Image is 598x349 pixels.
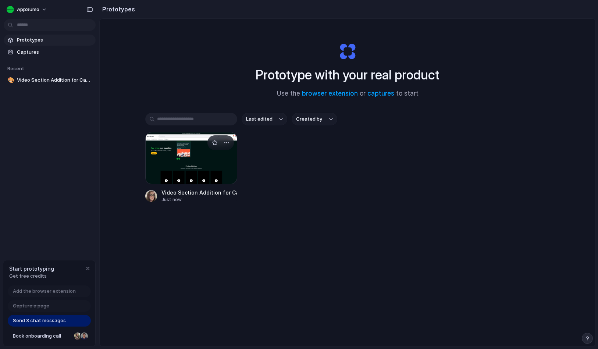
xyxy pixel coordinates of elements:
span: Send 3 chat messages [13,317,66,324]
div: Nicole Kubica [73,332,82,341]
button: AppSumo [4,4,51,15]
button: Last edited [242,113,287,125]
span: Recent [7,65,24,71]
a: Prototypes [4,35,96,46]
span: Book onboarding call [13,332,71,340]
a: captures [367,90,394,97]
span: Captures [17,49,93,56]
div: Christian Iacullo [80,332,89,341]
button: Created by [292,113,337,125]
a: 🎨Video Section Addition for Campaign Page [4,75,96,86]
span: Use the or to start [277,89,419,99]
a: Book onboarding call [8,330,91,342]
h2: Prototypes [99,5,135,14]
h1: Prototype with your real product [256,65,439,85]
a: browser extension [302,90,358,97]
span: Video Section Addition for Campaign Page [17,76,93,84]
span: Capture a page [13,302,49,310]
span: Last edited [246,115,273,123]
div: Video Section Addition for Campaign Page [161,189,237,196]
button: 🎨 [7,76,14,84]
a: Video Section Addition for Campaign PageVideo Section Addition for Campaign PageJust now [145,132,237,203]
div: 🎨 [8,76,13,85]
span: Get free credits [9,273,54,280]
span: AppSumo [17,6,39,13]
span: Created by [296,115,322,123]
span: Prototypes [17,36,93,44]
div: Just now [161,196,237,203]
span: Add the browser extension [13,288,76,295]
a: Captures [4,47,96,58]
span: Start prototyping [9,265,54,273]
